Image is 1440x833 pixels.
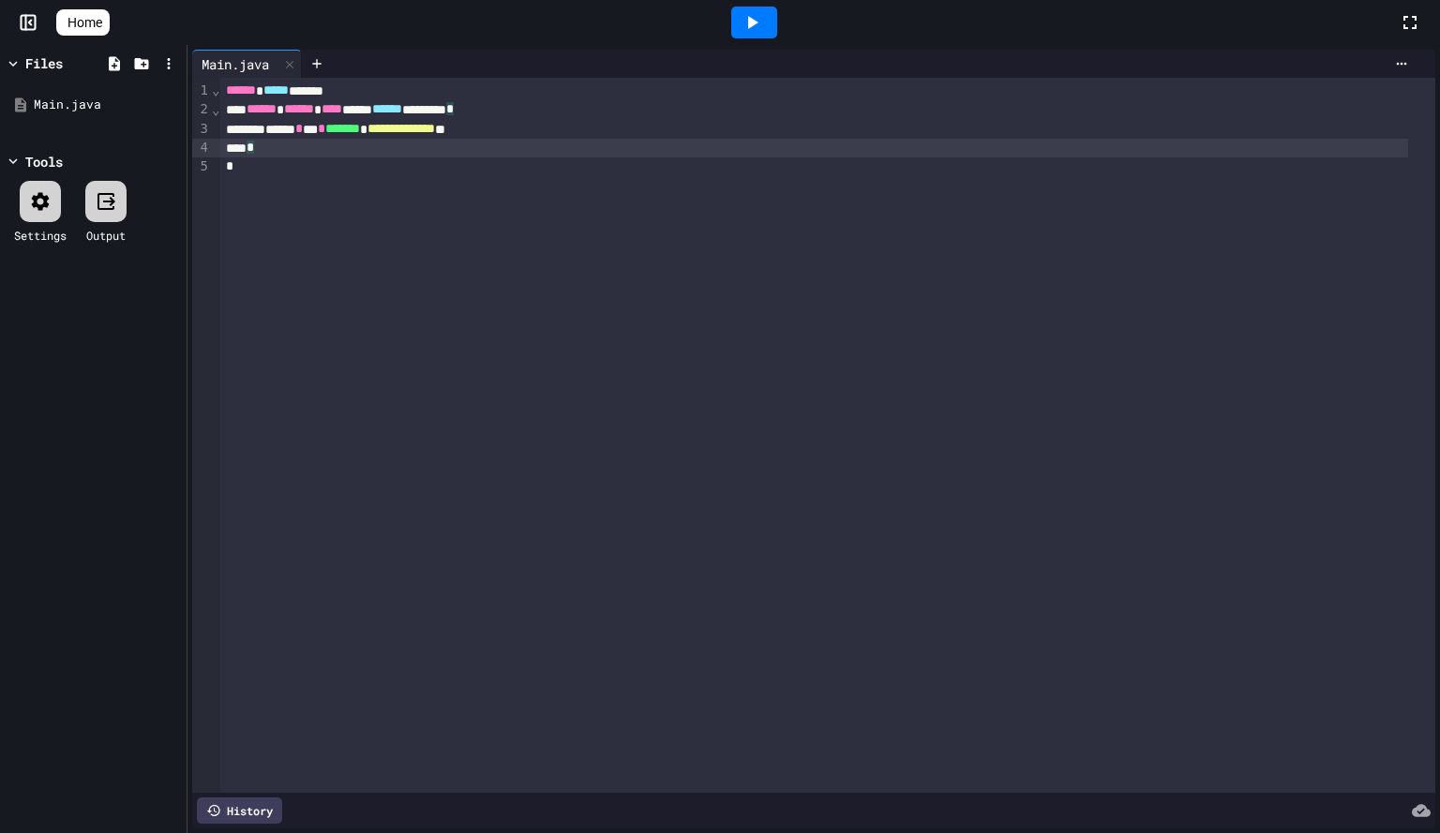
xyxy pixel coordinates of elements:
span: Fold line [211,82,220,97]
div: 5 [192,157,211,176]
div: Main.java [192,50,302,78]
div: Files [25,53,63,73]
div: 1 [192,82,211,100]
span: Fold line [211,102,220,117]
div: Main.java [192,54,278,74]
a: Home [56,9,110,36]
div: 4 [192,139,211,157]
div: Settings [14,227,67,244]
div: Main.java [34,96,180,114]
div: Tools [25,152,63,171]
div: Output [86,227,126,244]
span: Home [67,13,102,32]
div: 2 [192,100,211,119]
div: 3 [192,120,211,139]
div: History [197,797,282,824]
